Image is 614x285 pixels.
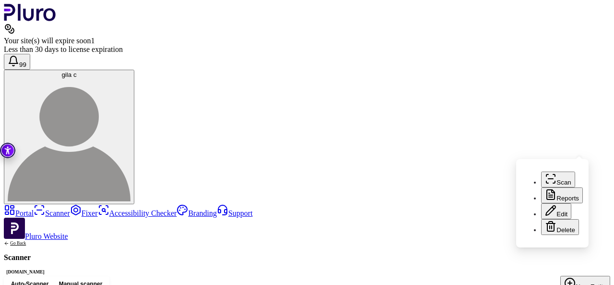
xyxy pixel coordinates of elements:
button: Scan [541,172,575,187]
a: Scanner [34,209,70,217]
div: Your site(s) will expire soon [4,37,610,45]
span: 1 [91,37,94,45]
img: gila c [8,78,130,201]
aside: Sidebar menu [4,204,610,241]
h1: Scanner [4,254,47,261]
a: Portal [4,209,34,217]
a: Accessibility Checker [98,209,177,217]
button: Edit [541,203,571,219]
a: Branding [177,209,217,217]
a: Fixer [70,209,98,217]
button: Reports [541,187,583,203]
a: Support [217,209,253,217]
button: Delete [541,219,579,235]
div: [DOMAIN_NAME] [4,269,47,276]
span: gila c [61,71,76,78]
button: gila cgila c [4,70,134,204]
a: Logo [4,14,56,23]
span: 99 [19,61,26,68]
button: Open notifications, you have 125 new notifications [4,54,30,70]
a: Open Pluro Website [4,232,68,240]
a: Back to previous screen [4,241,47,246]
div: Less than 30 days to license expiration [4,45,610,54]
